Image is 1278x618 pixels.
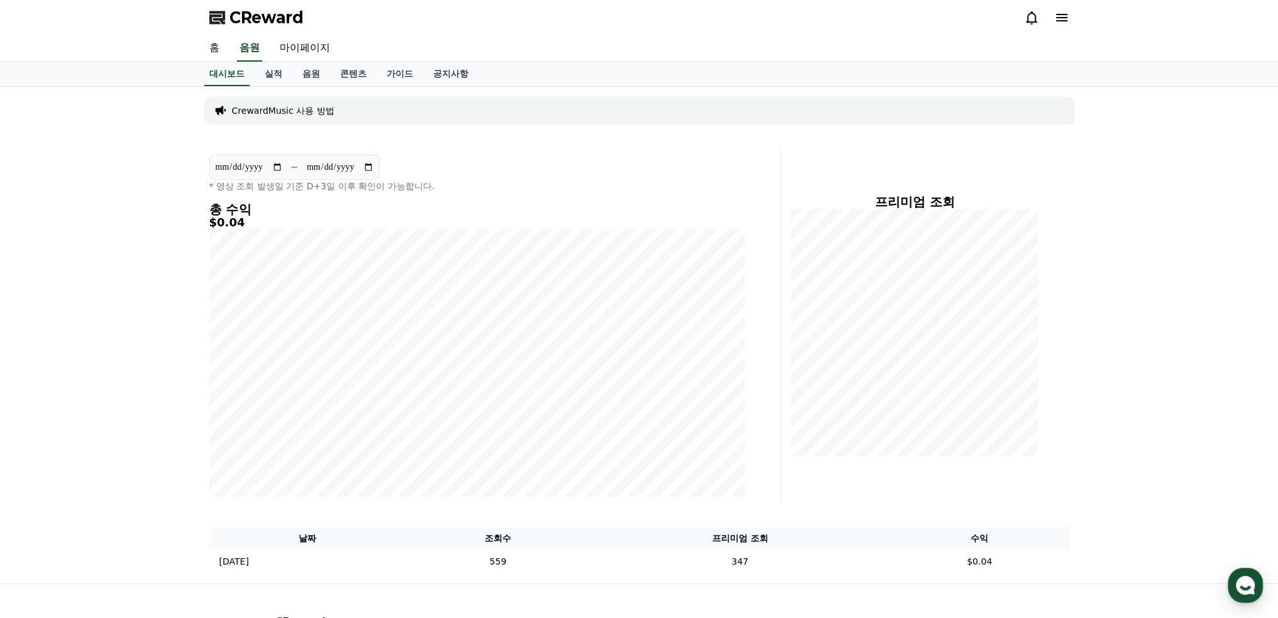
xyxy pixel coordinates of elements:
[406,550,590,573] td: 559
[199,35,229,62] a: 홈
[237,35,262,62] a: 음원
[791,195,1039,209] h4: 프리미엄 조회
[4,399,83,430] a: 홈
[290,160,299,175] p: ~
[209,216,745,229] h5: $0.04
[194,417,209,428] span: 설정
[204,62,250,86] a: 대시보드
[890,550,1069,573] td: $0.04
[229,8,304,28] span: CReward
[209,180,745,192] p: * 영상 조회 발생일 기준 D+3일 이후 확인이 가능합니다.
[292,62,330,86] a: 음원
[377,62,423,86] a: 가이드
[590,550,890,573] td: 347
[219,555,249,568] p: [DATE]
[255,62,292,86] a: 실적
[232,104,334,117] a: CrewardMusic 사용 방법
[406,527,590,550] th: 조회수
[83,399,162,430] a: 대화
[162,399,241,430] a: 설정
[330,62,377,86] a: 콘텐츠
[270,35,340,62] a: 마이페이지
[209,202,745,216] h4: 총 수익
[209,527,406,550] th: 날짜
[423,62,478,86] a: 공지사항
[115,418,130,428] span: 대화
[590,527,890,550] th: 프리미엄 조회
[890,527,1069,550] th: 수익
[40,417,47,428] span: 홈
[209,8,304,28] a: CReward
